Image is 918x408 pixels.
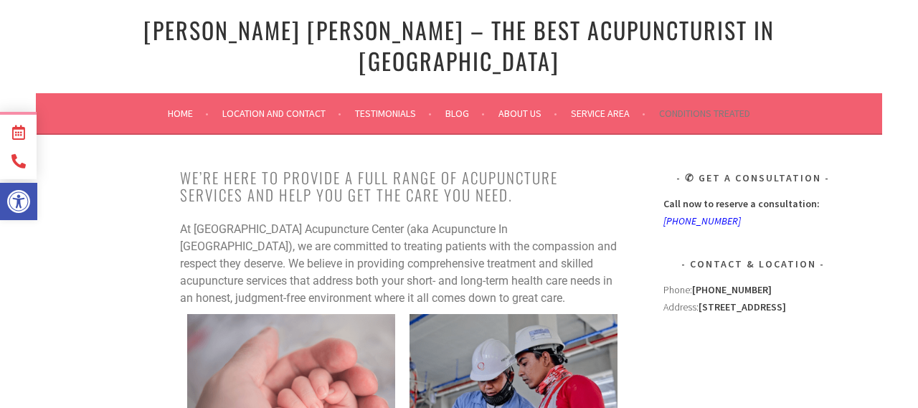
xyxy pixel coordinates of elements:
[663,197,820,210] strong: Call now to reserve a consultation:
[445,105,485,122] a: Blog
[663,169,843,186] h3: ✆ Get A Consultation
[143,13,775,77] a: [PERSON_NAME] [PERSON_NAME] – The Best Acupuncturist In [GEOGRAPHIC_DATA]
[699,300,786,313] strong: [STREET_ADDRESS]
[180,221,625,307] p: At [GEOGRAPHIC_DATA] Acupuncture Center (aka Acupuncture In [GEOGRAPHIC_DATA]), we are committed ...
[571,105,645,122] a: Service Area
[222,105,341,122] a: Location and Contact
[498,105,557,122] a: About Us
[663,255,843,272] h3: Contact & Location
[663,214,741,227] a: [PHONE_NUMBER]
[168,105,209,122] a: Home
[659,105,750,122] a: Conditions Treated
[663,281,843,298] div: Phone:
[355,105,432,122] a: Testimonials
[692,283,772,296] strong: [PHONE_NUMBER]
[180,169,625,204] h2: We’re here to provide a full range of acupuncture services and help you get the care you need.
